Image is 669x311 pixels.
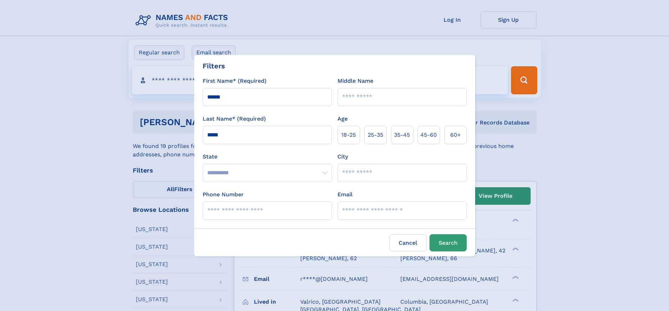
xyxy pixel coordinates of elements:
[341,131,356,139] span: 18‑25
[450,131,461,139] span: 60+
[337,153,348,161] label: City
[420,131,437,139] span: 45‑60
[394,131,410,139] span: 35‑45
[337,77,373,85] label: Middle Name
[203,61,225,71] div: Filters
[203,77,267,85] label: First Name* (Required)
[337,190,353,199] label: Email
[203,190,244,199] label: Phone Number
[203,153,332,161] label: State
[368,131,383,139] span: 25‑35
[203,115,266,123] label: Last Name* (Required)
[389,234,427,251] label: Cancel
[337,115,348,123] label: Age
[429,234,467,251] button: Search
